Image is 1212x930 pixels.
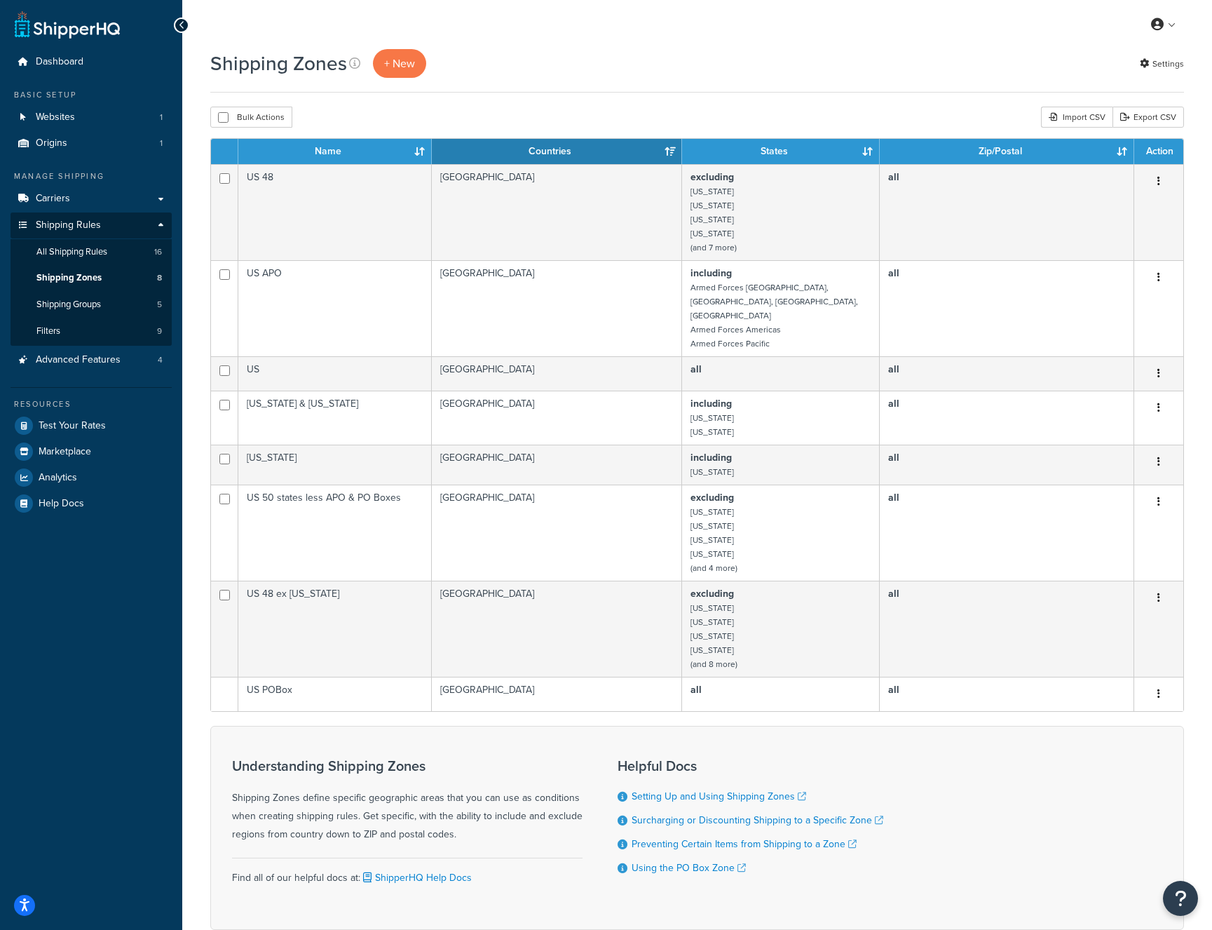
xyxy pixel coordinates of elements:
div: Shipping Zones define specific geographic areas that you can use as conditions when creating ship... [232,758,583,844]
a: Shipping Zones 8 [11,265,172,291]
td: [GEOGRAPHIC_DATA] [432,485,682,581]
td: [GEOGRAPHIC_DATA] [432,445,682,485]
h3: Helpful Docs [618,758,883,774]
li: Origins [11,130,172,156]
li: Shipping Rules [11,213,172,346]
span: 9 [157,325,162,337]
td: US APO [238,260,432,356]
a: Carriers [11,186,172,212]
small: [US_STATE] [690,630,734,642]
small: Armed Forces Americas [690,323,781,336]
b: including [690,266,732,281]
th: Zip/Postal: activate to sort column ascending [880,139,1134,164]
span: Analytics [39,472,77,484]
a: Marketplace [11,439,172,464]
a: Settings [1140,54,1184,74]
h3: Understanding Shipping Zones [232,758,583,774]
span: 5 [157,299,162,311]
span: Shipping Groups [36,299,101,311]
td: US POBox [238,677,432,711]
th: Countries: activate to sort column ascending [432,139,682,164]
small: [US_STATE] [690,185,734,198]
b: excluding [690,586,734,601]
span: Origins [36,137,67,149]
h1: Shipping Zones [210,50,347,77]
td: [US_STATE] & [US_STATE] [238,391,432,445]
td: [US_STATE] [238,445,432,485]
b: all [690,682,702,697]
li: Websites [11,105,172,130]
b: excluding [690,490,734,505]
span: 16 [154,246,162,258]
a: Analytics [11,465,172,490]
li: Filters [11,318,172,344]
a: Surcharging or Discounting Shipping to a Specific Zone [632,813,883,828]
span: Advanced Features [36,354,121,366]
small: Armed Forces Pacific [690,337,770,350]
td: US [238,356,432,391]
a: Websites 1 [11,105,172,130]
small: [US_STATE] [690,199,734,212]
b: all [690,362,702,377]
td: [GEOGRAPHIC_DATA] [432,581,682,677]
small: [US_STATE] [690,534,734,546]
td: US 48 ex [US_STATE] [238,581,432,677]
a: Dashboard [11,49,172,75]
a: ShipperHQ Home [15,11,120,39]
li: Advanced Features [11,347,172,373]
div: Find all of our helpful docs at: [232,858,583,887]
small: (and 8 more) [690,658,737,670]
small: (and 4 more) [690,562,737,574]
span: All Shipping Rules [36,246,107,258]
a: Origins 1 [11,130,172,156]
a: Filters 9 [11,318,172,344]
small: [US_STATE] [690,506,734,518]
div: Basic Setup [11,89,172,101]
a: Preventing Certain Items from Shipping to a Zone [632,837,857,851]
span: + New [384,55,415,72]
b: including [690,450,732,465]
a: Test Your Rates [11,413,172,438]
span: Test Your Rates [39,420,106,432]
small: [US_STATE] [690,548,734,560]
button: Bulk Actions [210,107,292,128]
th: Name: activate to sort column ascending [238,139,432,164]
b: all [888,266,899,281]
span: Marketplace [39,446,91,458]
a: Shipping Groups 5 [11,292,172,318]
li: Help Docs [11,491,172,516]
small: [US_STATE] [690,412,734,424]
li: Shipping Groups [11,292,172,318]
small: [US_STATE] [690,426,734,438]
th: States: activate to sort column ascending [682,139,880,164]
span: 4 [158,354,163,366]
small: (and 7 more) [690,241,737,254]
td: US 48 [238,164,432,260]
span: 1 [160,137,163,149]
b: all [888,450,899,465]
div: Import CSV [1041,107,1112,128]
small: [US_STATE] [690,602,734,614]
span: 8 [157,272,162,284]
td: US 50 states less APO & PO Boxes [238,485,432,581]
span: Shipping Zones [36,272,102,284]
small: Armed Forces [GEOGRAPHIC_DATA], [GEOGRAPHIC_DATA], [GEOGRAPHIC_DATA], [GEOGRAPHIC_DATA] [690,281,858,322]
b: all [888,362,899,377]
div: Manage Shipping [11,170,172,182]
small: [US_STATE] [690,520,734,532]
a: Export CSV [1112,107,1184,128]
small: [US_STATE] [690,616,734,628]
a: Using the PO Box Zone [632,861,746,875]
small: [US_STATE] [690,644,734,656]
b: all [888,170,899,184]
small: [US_STATE] [690,213,734,226]
span: Shipping Rules [36,220,101,231]
span: Websites [36,112,75,123]
b: all [888,396,899,411]
span: Filters [36,325,60,337]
